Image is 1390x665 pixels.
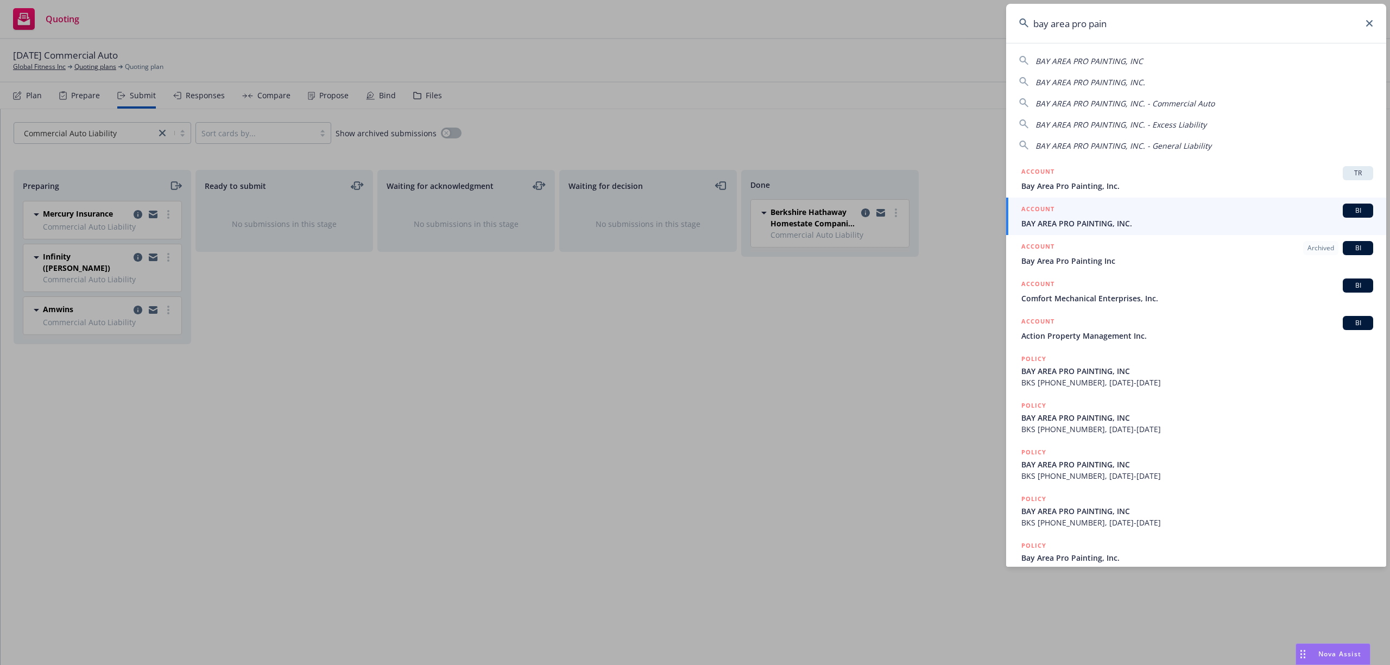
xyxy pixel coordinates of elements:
span: BI [1347,206,1369,216]
span: VCGP032454, [DATE]-[DATE] [1021,563,1373,575]
button: Nova Assist [1296,643,1370,665]
span: TR [1347,168,1369,178]
h5: ACCOUNT [1021,241,1054,254]
span: BKS [PHONE_NUMBER], [DATE]-[DATE] [1021,517,1373,528]
span: Bay Area Pro Painting Inc [1021,255,1373,267]
span: BAY AREA PRO PAINTING, INC [1035,56,1143,66]
span: Bay Area Pro Painting, Inc. [1021,552,1373,563]
span: BAY AREA PRO PAINTING, INC. - General Liability [1035,141,1211,151]
span: BKS [PHONE_NUMBER], [DATE]-[DATE] [1021,377,1373,388]
h5: ACCOUNT [1021,278,1054,292]
span: BAY AREA PRO PAINTING, INC [1021,365,1373,377]
span: BAY AREA PRO PAINTING, INC [1021,459,1373,470]
a: POLICYBAY AREA PRO PAINTING, INCBKS [PHONE_NUMBER], [DATE]-[DATE] [1006,487,1386,534]
h5: POLICY [1021,493,1046,504]
span: BAY AREA PRO PAINTING, INC. - Commercial Auto [1035,98,1215,109]
span: BI [1347,243,1369,253]
span: BI [1347,318,1369,328]
h5: POLICY [1021,540,1046,551]
span: BAY AREA PRO PAINTING, INC [1021,412,1373,423]
h5: POLICY [1021,400,1046,411]
a: ACCOUNTBIAction Property Management Inc. [1006,310,1386,347]
span: BI [1347,281,1369,290]
span: Comfort Mechanical Enterprises, Inc. [1021,293,1373,304]
a: POLICYBAY AREA PRO PAINTING, INCBKS [PHONE_NUMBER], [DATE]-[DATE] [1006,441,1386,487]
h5: POLICY [1021,353,1046,364]
a: ACCOUNTTRBay Area Pro Painting, Inc. [1006,160,1386,198]
div: Drag to move [1296,644,1310,664]
a: ACCOUNTArchivedBIBay Area Pro Painting Inc [1006,235,1386,273]
a: POLICYBAY AREA PRO PAINTING, INCBKS [PHONE_NUMBER], [DATE]-[DATE] [1006,394,1386,441]
a: ACCOUNTBIBAY AREA PRO PAINTING, INC. [1006,198,1386,235]
a: ACCOUNTBIComfort Mechanical Enterprises, Inc. [1006,273,1386,310]
span: Bay Area Pro Painting, Inc. [1021,180,1373,192]
span: BKS [PHONE_NUMBER], [DATE]-[DATE] [1021,423,1373,435]
span: BAY AREA PRO PAINTING, INC. [1035,77,1145,87]
a: POLICYBay Area Pro Painting, Inc.VCGP032454, [DATE]-[DATE] [1006,534,1386,581]
span: BAY AREA PRO PAINTING, INC. [1021,218,1373,229]
span: Archived [1307,243,1334,253]
a: POLICYBAY AREA PRO PAINTING, INCBKS [PHONE_NUMBER], [DATE]-[DATE] [1006,347,1386,394]
span: Nova Assist [1318,649,1361,658]
span: BAY AREA PRO PAINTING, INC. - Excess Liability [1035,119,1206,130]
h5: ACCOUNT [1021,316,1054,329]
span: Action Property Management Inc. [1021,330,1373,341]
span: BKS [PHONE_NUMBER], [DATE]-[DATE] [1021,470,1373,482]
input: Search... [1006,4,1386,43]
h5: ACCOUNT [1021,166,1054,179]
h5: ACCOUNT [1021,204,1054,217]
h5: POLICY [1021,447,1046,458]
span: BAY AREA PRO PAINTING, INC [1021,505,1373,517]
